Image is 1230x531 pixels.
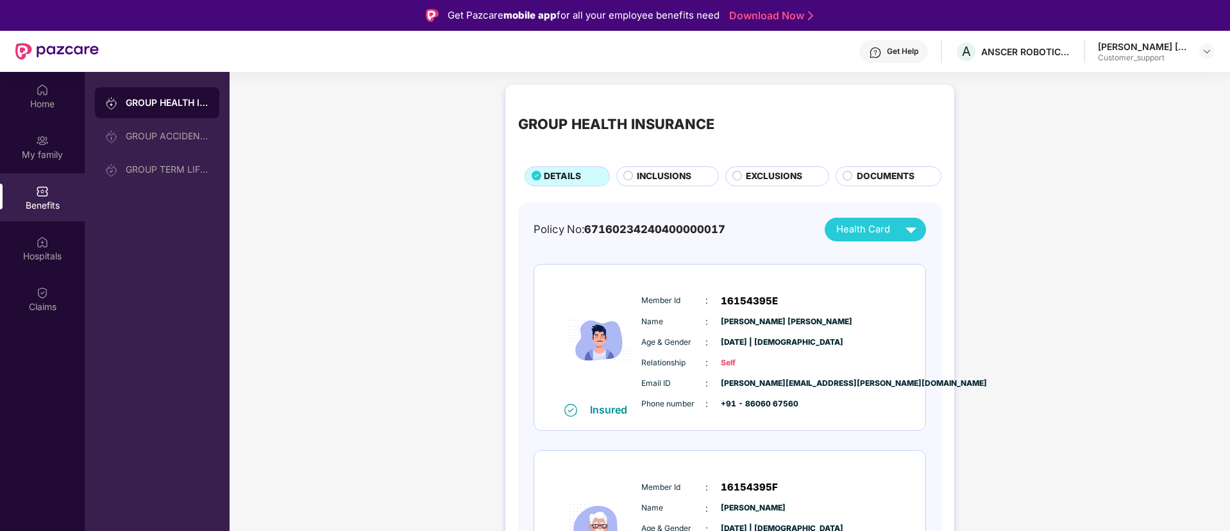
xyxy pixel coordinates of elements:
span: : [705,397,708,411]
img: svg+xml;base64,PHN2ZyBpZD0iSG9tZSIgeG1sbnM9Imh0dHA6Ly93d3cudzMub3JnLzIwMDAvc3ZnIiB3aWR0aD0iMjAiIG... [36,83,49,96]
img: svg+xml;base64,PHN2ZyB3aWR0aD0iMjAiIGhlaWdodD0iMjAiIHZpZXdCb3g9IjAgMCAyMCAyMCIgZmlsbD0ibm9uZSIgeG... [105,130,118,143]
span: [DATE] | [DEMOGRAPHIC_DATA] [721,336,785,349]
span: +91 - 86060 67560 [721,398,785,410]
span: [PERSON_NAME][EMAIL_ADDRESS][PERSON_NAME][DOMAIN_NAME] [721,378,785,390]
img: svg+xml;base64,PHN2ZyBpZD0iSG9zcGl0YWxzIiB4bWxucz0iaHR0cDovL3d3dy53My5vcmcvMjAwMC9zdmciIHdpZHRoPS... [36,236,49,248]
span: Name [641,316,705,328]
span: : [705,480,708,494]
img: svg+xml;base64,PHN2ZyBpZD0iRHJvcGRvd24tMzJ4MzIiIHhtbG5zPSJodHRwOi8vd3d3LnczLm9yZy8yMDAwL3N2ZyIgd2... [1202,46,1212,57]
div: GROUP HEALTH INSURANCE [126,96,209,109]
div: Get Pazcare for all your employee benefits need [448,8,720,23]
span: : [705,293,708,308]
span: Health Card [836,222,890,237]
img: Logo [426,9,439,22]
div: Get Help [887,46,918,57]
span: 16154395F [721,480,778,495]
img: svg+xml;base64,PHN2ZyBpZD0iSGVscC0zMngzMiIgeG1sbnM9Imh0dHA6Ly93d3cudzMub3JnLzIwMDAvc3ZnIiB3aWR0aD... [869,46,882,59]
a: Download Now [729,9,809,22]
div: GROUP ACCIDENTAL INSURANCE [126,131,209,141]
span: Self [721,357,785,369]
span: Relationship [641,357,705,369]
span: A [962,44,971,59]
span: : [705,501,708,516]
img: svg+xml;base64,PHN2ZyB4bWxucz0iaHR0cDovL3d3dy53My5vcmcvMjAwMC9zdmciIHZpZXdCb3g9IjAgMCAyNCAyNCIgd2... [900,218,922,241]
span: [PERSON_NAME] [721,502,785,514]
span: : [705,376,708,390]
img: Stroke [808,9,813,22]
div: [PERSON_NAME] [PERSON_NAME] [1098,40,1188,53]
span: 16154395E [721,293,778,309]
div: ANSCER ROBOTICS PRIVATE LIMITED [981,46,1071,58]
div: Insured [590,403,635,416]
div: GROUP TERM LIFE INSURANCE [126,164,209,175]
div: Policy No: [534,221,725,238]
span: : [705,315,708,329]
img: svg+xml;base64,PHN2ZyB4bWxucz0iaHR0cDovL3d3dy53My5vcmcvMjAwMC9zdmciIHdpZHRoPSIxNiIgaGVpZ2h0PSIxNi... [564,404,577,417]
div: Customer_support [1098,53,1188,63]
span: Member Id [641,482,705,494]
span: 67160234240400000017 [584,223,725,236]
div: GROUP HEALTH INSURANCE [518,113,714,135]
span: Phone number [641,398,705,410]
span: INCLUSIONS [637,170,691,184]
span: : [705,356,708,370]
span: Member Id [641,295,705,307]
span: EXCLUSIONS [746,170,802,184]
img: svg+xml;base64,PHN2ZyB3aWR0aD0iMjAiIGhlaWdodD0iMjAiIHZpZXdCb3g9IjAgMCAyMCAyMCIgZmlsbD0ibm9uZSIgeG... [36,134,49,147]
img: svg+xml;base64,PHN2ZyBpZD0iQ2xhaW0iIHhtbG5zPSJodHRwOi8vd3d3LnczLm9yZy8yMDAwL3N2ZyIgd2lkdGg9IjIwIi... [36,286,49,299]
button: Health Card [825,218,926,241]
strong: mobile app [503,9,557,21]
img: icon [561,278,638,403]
span: DETAILS [544,170,581,184]
img: svg+xml;base64,PHN2ZyB3aWR0aD0iMjAiIGhlaWdodD0iMjAiIHZpZXdCb3g9IjAgMCAyMCAyMCIgZmlsbD0ibm9uZSIgeG... [105,164,118,177]
span: Email ID [641,378,705,390]
img: svg+xml;base64,PHN2ZyB3aWR0aD0iMjAiIGhlaWdodD0iMjAiIHZpZXdCb3g9IjAgMCAyMCAyMCIgZmlsbD0ibm9uZSIgeG... [105,97,118,110]
span: Name [641,502,705,514]
img: svg+xml;base64,PHN2ZyBpZD0iQmVuZWZpdHMiIHhtbG5zPSJodHRwOi8vd3d3LnczLm9yZy8yMDAwL3N2ZyIgd2lkdGg9Ij... [36,185,49,198]
span: DOCUMENTS [857,170,914,184]
span: Age & Gender [641,336,705,349]
img: New Pazcare Logo [15,43,99,60]
span: : [705,335,708,349]
span: [PERSON_NAME] [PERSON_NAME] [721,316,785,328]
